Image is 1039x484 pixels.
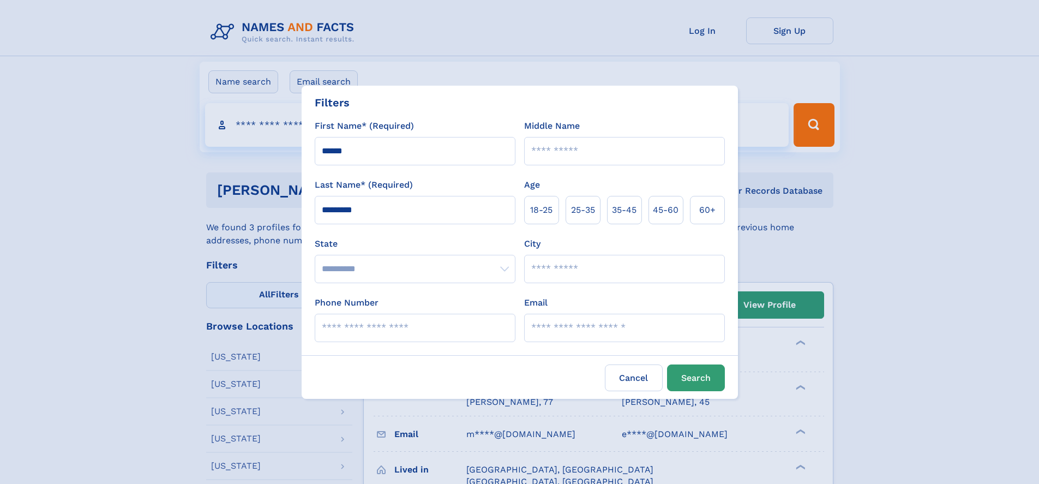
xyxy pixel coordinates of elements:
[530,204,552,217] span: 18‑25
[605,365,663,391] label: Cancel
[315,296,379,309] label: Phone Number
[571,204,595,217] span: 25‑35
[699,204,716,217] span: 60+
[315,237,515,250] label: State
[612,204,636,217] span: 35‑45
[315,94,350,111] div: Filters
[315,178,413,192] label: Last Name* (Required)
[524,237,540,250] label: City
[667,365,725,391] button: Search
[524,296,548,309] label: Email
[524,178,540,192] label: Age
[524,119,580,133] label: Middle Name
[653,204,678,217] span: 45‑60
[315,119,414,133] label: First Name* (Required)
